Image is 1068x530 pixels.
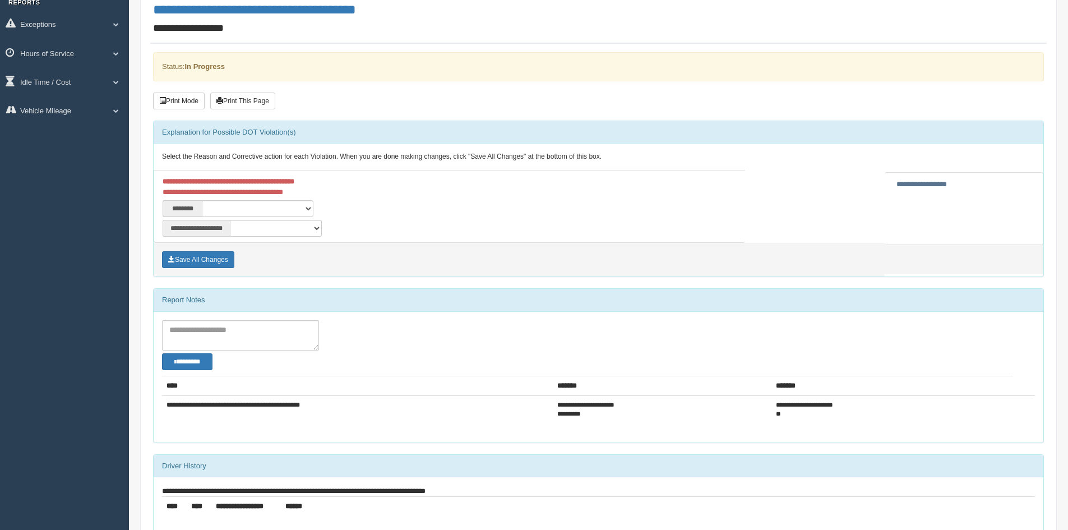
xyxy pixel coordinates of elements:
[162,251,234,268] button: Save
[184,62,225,71] strong: In Progress
[162,353,212,370] button: Change Filter Options
[154,121,1043,144] div: Explanation for Possible DOT Violation(s)
[154,144,1043,170] div: Select the Reason and Corrective action for each Violation. When you are done making changes, cli...
[154,455,1043,477] div: Driver History
[154,289,1043,311] div: Report Notes
[153,93,205,109] button: Print Mode
[210,93,275,109] button: Print This Page
[153,52,1044,81] div: Status:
